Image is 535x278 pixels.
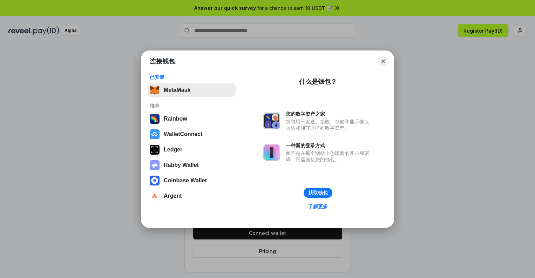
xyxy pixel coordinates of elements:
div: 您的数字资产之家 [286,111,373,117]
img: svg+xml,%3Csvg%20width%3D%2228%22%20height%3D%2228%22%20viewBox%3D%220%200%2028%2028%22%20fill%3D... [150,191,160,201]
div: MetaMask [164,87,190,93]
button: WalletConnect [148,127,236,141]
div: 获取钱包 [308,190,328,196]
button: MetaMask [148,83,236,97]
img: svg+xml,%3Csvg%20width%3D%2228%22%20height%3D%2228%22%20viewBox%3D%220%200%2028%2028%22%20fill%3D... [150,129,160,139]
a: 了解更多 [304,202,332,211]
h1: 连接钱包 [150,57,175,66]
img: svg+xml,%3Csvg%20xmlns%3D%22http%3A%2F%2Fwww.w3.org%2F2000%2Fsvg%22%20width%3D%2228%22%20height%3... [150,145,160,155]
div: Coinbase Wallet [164,177,207,184]
div: Rabby Wallet [164,162,199,168]
div: 一种新的登录方式 [286,142,373,149]
button: Coinbase Wallet [148,174,236,188]
img: svg+xml,%3Csvg%20width%3D%22120%22%20height%3D%22120%22%20viewBox%3D%220%200%20120%20120%22%20fil... [150,114,160,124]
button: Rainbow [148,112,236,126]
div: Argent [164,193,182,199]
button: 获取钱包 [304,188,332,198]
div: WalletConnect [164,131,203,137]
button: Rabby Wallet [148,158,236,172]
div: Rainbow [164,116,187,122]
button: Argent [148,189,236,203]
div: 钱包用于发送、接收、存储和显示像以太坊和NFT这样的数字资产。 [286,118,373,131]
div: 了解更多 [308,203,328,210]
div: 已安装 [150,74,233,80]
div: 而不是在每个网站上创建新的账户和密码，只需连接您的钱包。 [286,150,373,163]
img: svg+xml,%3Csvg%20xmlns%3D%22http%3A%2F%2Fwww.w3.org%2F2000%2Fsvg%22%20fill%3D%22none%22%20viewBox... [263,113,280,129]
button: Close [378,56,388,66]
img: svg+xml,%3Csvg%20fill%3D%22none%22%20height%3D%2233%22%20viewBox%3D%220%200%2035%2033%22%20width%... [150,85,160,95]
button: Ledger [148,143,236,157]
div: Ledger [164,147,182,153]
img: svg+xml,%3Csvg%20width%3D%2228%22%20height%3D%2228%22%20viewBox%3D%220%200%2028%2028%22%20fill%3D... [150,176,160,185]
img: svg+xml,%3Csvg%20xmlns%3D%22http%3A%2F%2Fwww.w3.org%2F2000%2Fsvg%22%20fill%3D%22none%22%20viewBox... [150,160,160,170]
img: svg+xml,%3Csvg%20xmlns%3D%22http%3A%2F%2Fwww.w3.org%2F2000%2Fsvg%22%20fill%3D%22none%22%20viewBox... [263,144,280,161]
div: 什么是钱包？ [299,77,337,86]
div: 推荐 [150,103,233,109]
